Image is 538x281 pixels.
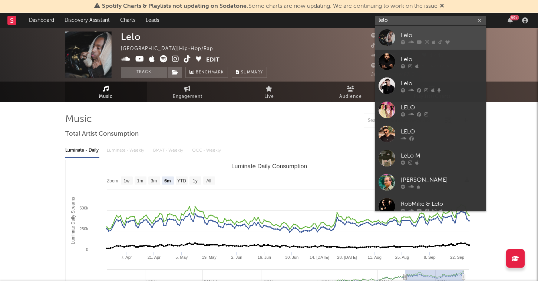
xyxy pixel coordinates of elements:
text: 11. Aug [367,255,381,259]
input: Search for artists [375,16,486,25]
div: LeLo M [401,151,482,160]
a: Music [65,82,147,102]
a: Leads [141,13,164,28]
div: Lelo [401,79,482,88]
text: 25. Aug [395,255,409,259]
div: Lelo [401,31,482,40]
text: 1m [137,178,143,184]
text: 1y [193,178,198,184]
text: Luminate Daily Consumption [231,163,307,169]
text: 7. Apr [121,255,132,259]
span: 19,577 [371,53,396,58]
text: Zoom [107,178,118,184]
input: Search by song name or URL [364,118,442,124]
span: Engagement [173,92,202,101]
text: 28. [DATE] [337,255,357,259]
span: 68,600 [371,43,398,48]
a: LELO [375,122,486,146]
text: 8. Sep [423,255,435,259]
button: 99+ [508,17,513,23]
div: [PERSON_NAME] [401,175,482,184]
button: Track [121,67,167,78]
div: LELO [401,127,482,136]
text: 22. Sep [450,255,464,259]
a: LELO [375,98,486,122]
a: Lelo [375,74,486,98]
text: All [206,178,211,184]
span: Summary [241,70,263,75]
a: Live [228,82,310,102]
div: RobMike & Lelo [401,199,482,208]
a: Benchmark [185,67,228,78]
text: 14. [DATE] [309,255,329,259]
div: Luminate - Daily [65,144,99,157]
text: 3m [151,178,157,184]
span: 101,866 [371,33,400,38]
a: Lelo [375,50,486,74]
div: 99 + [510,15,519,20]
text: 21. Apr [148,255,161,259]
a: RobMike & Lelo [375,194,486,218]
div: Lelo [121,32,141,42]
span: : Some charts are now updating. We are continuing to work on the issue [102,3,438,9]
text: 250k [79,227,88,231]
span: Dismiss [440,3,444,9]
div: [GEOGRAPHIC_DATA] | Hip-Hop/Rap [121,44,222,53]
text: 30. Jun [285,255,298,259]
a: Lelo [375,26,486,50]
text: 6m [164,178,171,184]
div: LELO [401,103,482,112]
text: 19. May [202,255,217,259]
a: Discovery Assistant [59,13,115,28]
text: 500k [79,206,88,210]
span: Live [264,92,274,101]
text: Luminate Daily Streams [70,197,75,244]
a: [PERSON_NAME] [375,170,486,194]
span: Music [99,92,113,101]
text: 5. May [175,255,188,259]
span: Benchmark [196,68,224,77]
a: Dashboard [24,13,59,28]
a: LeLo M [375,146,486,170]
a: Audience [310,82,392,102]
text: 0 [86,247,88,252]
span: Total Artist Consumption [65,130,139,139]
text: 2. Jun [231,255,242,259]
div: Lelo [401,55,482,64]
span: 1,734,926 Monthly Listeners [371,63,449,68]
a: Charts [115,13,141,28]
span: Jump Score: 83.0 [371,72,415,77]
button: Edit [206,55,220,65]
span: Audience [339,92,362,101]
button: Summary [232,67,267,78]
text: 1w [123,178,129,184]
a: Engagement [147,82,228,102]
span: Spotify Charts & Playlists not updating on Sodatone [102,3,247,9]
text: 16. Jun [257,255,271,259]
text: YTD [177,178,186,184]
